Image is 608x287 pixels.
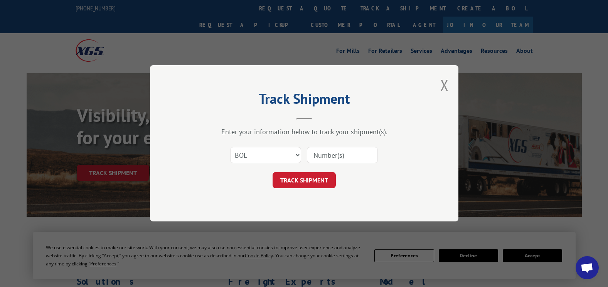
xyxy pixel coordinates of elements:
input: Number(s) [307,147,378,164]
div: Open chat [576,256,599,279]
div: Enter your information below to track your shipment(s). [189,128,420,137]
button: Close modal [440,75,449,95]
button: TRACK SHIPMENT [273,172,336,189]
h2: Track Shipment [189,93,420,108]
